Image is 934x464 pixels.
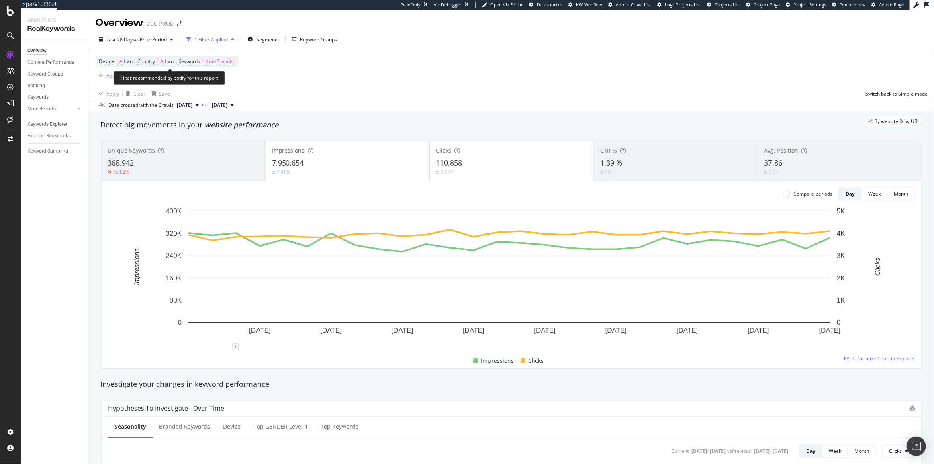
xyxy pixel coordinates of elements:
[400,2,422,8] div: ReadOnly:
[99,58,114,65] span: Device
[27,47,47,55] div: Overview
[605,169,615,176] div: 0.01
[894,190,908,197] div: Month
[436,147,451,154] span: Clicks
[882,445,915,458] button: Clicks
[529,356,544,366] span: Clicks
[839,188,862,200] button: Day
[256,36,279,43] span: Segments
[616,2,651,8] span: Admin Crawl List
[27,24,82,33] div: RealKeywords
[27,120,83,129] a: Keywords Explorer
[27,132,83,140] a: Explorer Bookmarks
[605,327,627,334] text: [DATE]
[848,445,876,458] button: Month
[272,171,275,174] img: Equal
[277,169,290,176] div: 2.41%
[568,2,602,8] a: KW Webflow
[178,319,182,326] text: 0
[106,36,135,43] span: Last 28 Days
[96,33,176,46] button: Last 28 DaysvsPrev. Period
[272,158,304,168] span: 7,950,654
[108,102,174,109] div: Data crossed with the Crawls
[754,2,780,8] span: Project Page
[170,296,182,304] text: 80K
[27,58,74,67] div: Content Performance
[96,71,128,80] button: Add Filter
[819,327,841,334] text: [DATE]
[822,445,848,458] button: Week
[837,230,845,237] text: 4K
[754,448,788,454] div: [DATE] - [DATE]
[727,448,752,454] div: vs Previous :
[840,2,865,8] span: Open in dev
[854,448,869,454] div: Month
[208,100,237,110] button: [DATE]
[879,2,904,8] span: Admin Page
[769,169,779,176] div: 1.61
[159,90,170,97] div: Save
[147,20,174,28] div: CDC PROD
[114,423,146,431] div: Seasonality
[746,2,780,8] a: Project Page
[441,169,454,176] div: 3.69%
[534,327,556,334] text: [DATE]
[27,147,83,155] a: Keyword Sampling
[657,2,701,8] a: Logs Projects List
[600,158,622,168] span: 1.39 %
[177,21,182,27] div: arrow-right-arrow-left
[793,2,826,8] span: Project Settings
[786,2,826,8] a: Project Settings
[108,207,910,347] svg: A chart.
[871,2,904,8] a: Admin Page
[177,102,192,109] span: 2025 Aug. 15th
[183,33,237,46] button: 1 Filter Applied
[108,147,155,154] span: Unique Keywords
[868,190,881,197] div: Week
[793,190,832,197] div: Compare periods
[106,90,119,97] div: Apply
[887,188,915,200] button: Month
[166,274,182,282] text: 160K
[149,87,170,100] button: Save
[119,56,125,67] span: All
[27,47,83,55] a: Overview
[837,207,845,215] text: 5K
[108,158,134,168] span: 368,942
[865,116,923,127] div: legacy label
[481,356,514,366] span: Impressions
[665,2,701,8] span: Logs Projects List
[909,405,915,411] div: bug
[874,258,881,276] text: Clicks
[320,327,342,334] text: [DATE]
[96,87,119,100] button: Apply
[490,2,523,8] span: Open Viz Editor
[202,101,208,108] span: vs
[707,2,740,8] a: Projects List
[764,147,798,154] span: Avg. Position
[106,72,128,79] div: Add Filter
[806,448,815,454] div: Day
[201,58,204,65] span: =
[168,58,176,65] span: and
[174,100,202,110] button: [DATE]
[160,56,166,67] span: All
[862,188,887,200] button: Week
[434,2,463,8] div: Viz Debugger:
[272,147,305,154] span: Impressions
[135,36,167,43] span: vs Prev. Period
[874,119,920,124] span: By website & by URL
[748,327,769,334] text: [DATE]
[133,248,141,285] text: Impressions
[463,327,484,334] text: [DATE]
[159,423,210,431] div: Branded Keywords
[133,90,145,97] div: Clear
[482,2,523,8] a: Open Viz Editor
[600,147,617,154] span: CTR %
[166,207,182,215] text: 400K
[537,2,562,8] span: Datasources
[212,102,227,109] span: 2025 Jul. 18th
[27,70,63,78] div: Keyword Groups
[576,2,602,8] span: KW Webflow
